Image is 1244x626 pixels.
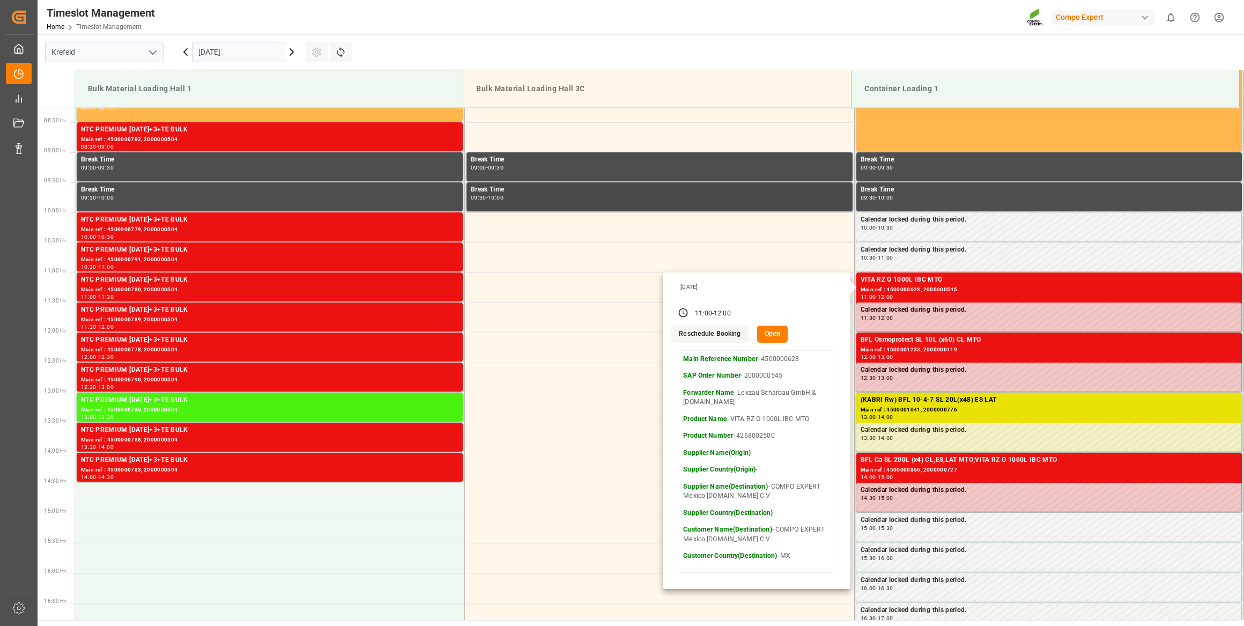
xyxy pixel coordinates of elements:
[44,538,66,544] span: 15:30 Hr
[81,195,97,200] div: 09:30
[683,483,767,490] strong: Supplier Name(Destination)
[81,285,458,294] div: Main ref : 4500000780, 2000000504
[878,526,893,531] div: 15:30
[97,234,98,239] div: -
[861,315,876,320] div: 11:30
[683,355,758,363] strong: Main Reference Number
[683,552,777,559] strong: Customer Country(Destination)
[695,309,712,319] div: 11:00
[97,165,98,170] div: -
[488,165,503,170] div: 09:30
[861,526,876,531] div: 15:00
[861,305,1238,315] div: Calendar locked during this period.
[683,372,741,379] strong: SAP Order Number
[81,245,458,255] div: NTC PREMIUM [DATE]+3+TE BULK
[97,355,98,359] div: -
[876,526,877,531] div: -
[878,586,893,591] div: 16:30
[81,445,97,450] div: 13:30
[81,436,458,445] div: Main ref : 4500000788, 2000000504
[47,23,64,31] a: Home
[81,154,458,165] div: Break Time
[97,325,98,329] div: -
[1027,8,1044,27] img: Screenshot%202023-09-29%20at%2010.02.21.png_1712312052.png
[861,345,1238,355] div: Main ref : 4500001233, 2000000119
[683,432,733,439] strong: Product Number
[97,195,98,200] div: -
[44,448,66,454] span: 14:00 Hr
[81,365,458,375] div: NTC PREMIUM [DATE]+3+TE BULK
[861,154,1238,165] div: Break Time
[44,478,66,484] span: 14:30 Hr
[878,375,893,380] div: 13:00
[876,436,877,440] div: -
[876,586,877,591] div: -
[81,415,97,419] div: 13:00
[486,195,488,200] div: -
[876,255,877,260] div: -
[861,616,876,621] div: 16:30
[861,245,1238,255] div: Calendar locked during this period.
[81,294,97,299] div: 11:00
[683,449,751,456] strong: Supplier Name(Origin)
[44,418,66,424] span: 13:30 Hr
[677,283,839,291] div: [DATE]
[44,178,66,183] span: 09:30 Hr
[486,165,488,170] div: -
[878,294,893,299] div: 12:00
[683,415,830,424] p: - VITA RZ O 1000L IBC MTO
[44,117,66,123] span: 08:30 Hr
[1159,5,1183,30] button: show 0 new notifications
[861,375,876,380] div: 12:30
[47,5,155,21] div: Timeslot Management
[878,195,893,200] div: 10:00
[683,465,830,475] p: -
[144,44,160,61] button: open menu
[861,395,1238,406] div: (KABRI Rw) BFL 10-4-7 SL 20L(x48) ES LAT
[81,385,97,389] div: 12:30
[97,445,98,450] div: -
[81,135,458,144] div: Main ref : 4500000782, 2000000504
[861,415,876,419] div: 13:00
[861,545,1238,556] div: Calendar locked during this period.
[488,195,503,200] div: 10:00
[81,165,97,170] div: 09:00
[757,326,788,343] button: Open
[861,294,876,299] div: 11:00
[861,365,1238,375] div: Calendar locked during this period.
[81,345,458,355] div: Main ref : 4500000778, 2000000504
[44,238,66,244] span: 10:30 Hr
[192,42,285,62] input: DD.MM.YYYY
[878,355,893,359] div: 13:00
[81,185,458,195] div: Break Time
[876,616,877,621] div: -
[878,475,893,480] div: 15:00
[861,285,1238,294] div: Main ref : 4500000628, 2000000545
[683,509,773,517] strong: Supplier Country(Destination)
[81,406,458,415] div: Main ref : 4500000785, 2000000504
[878,315,893,320] div: 12:00
[876,496,877,500] div: -
[81,455,458,466] div: NTC PREMIUM [DATE]+3+TE BULK
[878,556,893,561] div: 16:00
[683,448,830,458] p: -
[97,144,98,149] div: -
[44,208,66,213] span: 10:00 Hr
[98,445,114,450] div: 14:00
[471,154,848,165] div: Break Time
[861,515,1238,526] div: Calendar locked during this period.
[44,358,66,364] span: 12:30 Hr
[81,144,97,149] div: 08:30
[81,425,458,436] div: NTC PREMIUM [DATE]+3+TE BULK
[876,165,877,170] div: -
[683,509,830,518] p: -
[878,415,893,419] div: 14:00
[1052,7,1159,27] button: Compo Expert
[98,325,114,329] div: 12:00
[81,355,97,359] div: 12:00
[683,525,830,544] p: - COMPO EXPERT Mexico [DOMAIN_NAME] C.V
[861,475,876,480] div: 14:00
[81,335,458,345] div: NTC PREMIUM [DATE]+3+TE BULK
[861,485,1238,496] div: Calendar locked during this period.
[683,371,830,381] p: - 2000000545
